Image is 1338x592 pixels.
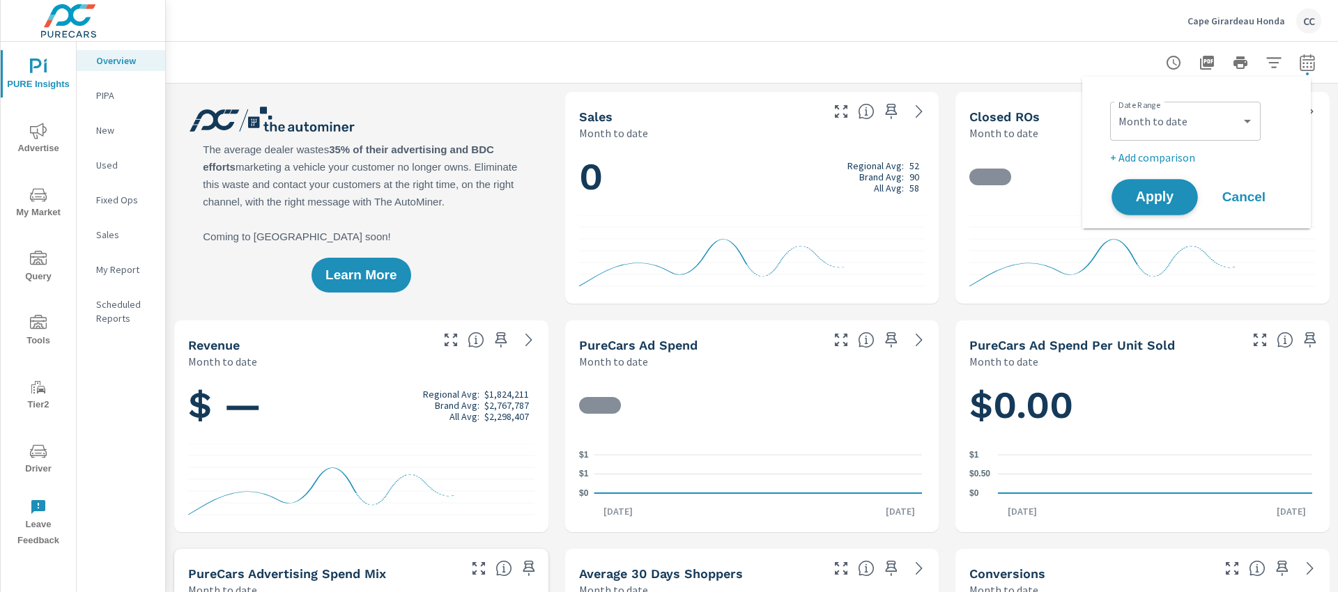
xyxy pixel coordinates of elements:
span: A rolling 30 day total of daily Shoppers on the dealership website, averaged over the selected da... [858,560,875,577]
button: Make Fullscreen [1221,557,1243,579]
p: $1,824,211 [484,389,529,400]
span: Save this to your personalized report [880,557,902,579]
h1: 0 [579,153,925,201]
p: Month to date [188,353,257,370]
p: Used [96,158,154,172]
p: Scheduled Reports [96,297,154,325]
span: Apply [1126,191,1183,204]
p: Brand Avg: [859,171,904,182]
button: Cancel [1202,180,1286,215]
h5: PureCars Ad Spend Per Unit Sold [969,338,1175,352]
p: Month to date [579,353,648,370]
div: PIPA [77,85,165,106]
button: Print Report [1226,49,1254,77]
button: "Export Report to PDF" [1193,49,1221,77]
span: Save this to your personalized report [1271,557,1293,579]
p: Cape Girardeau Honda [1187,15,1285,27]
div: New [77,120,165,141]
div: My Report [77,259,165,280]
span: Cancel [1216,191,1272,203]
button: Learn More [312,258,410,293]
span: Save this to your personalized report [880,100,902,123]
div: CC [1296,8,1321,33]
span: Save this to your personalized report [490,329,512,351]
p: [DATE] [1267,504,1316,518]
h5: PureCars Ad Spend [579,338,698,352]
a: See more details in report [908,100,930,123]
text: $1 [579,469,589,479]
p: Regional Avg: [423,389,479,400]
text: $1 [969,450,979,460]
button: Make Fullscreen [830,329,852,351]
p: Month to date [969,353,1038,370]
button: Apply [1112,179,1198,215]
div: Overview [77,50,165,71]
span: Save this to your personalized report [880,329,902,351]
h1: $0.00 [969,382,1316,429]
p: 58 [909,182,919,194]
p: PIPA [96,88,154,102]
button: Select Date Range [1293,49,1321,77]
button: Make Fullscreen [830,100,852,123]
a: See more details in report [518,329,540,351]
h5: Sales [579,109,613,124]
p: New [96,123,154,137]
p: [DATE] [876,504,925,518]
a: See more details in report [908,329,930,351]
p: Overview [96,54,154,68]
span: Tier2 [5,379,72,413]
p: All Avg: [874,182,904,194]
div: nav menu [1,42,76,554]
h1: $ — [188,382,535,429]
span: Total cost of media for all PureCars channels for the selected dealership group over the selected... [858,332,875,348]
p: All Avg: [449,411,479,422]
button: Apply Filters [1260,49,1288,77]
span: Leave Feedback [5,499,72,549]
button: Make Fullscreen [468,557,490,579]
span: The number of dealer-specified goals completed by a visitor. [Source: This data is provided by th... [1249,560,1266,577]
div: Scheduled Reports [77,294,165,329]
text: $1 [579,450,589,460]
span: My Market [5,187,72,221]
h5: Conversions [969,566,1045,581]
p: $2,767,787 [484,400,529,411]
p: Regional Avg: [847,160,904,171]
p: [DATE] [594,504,643,518]
p: My Report [96,263,154,276]
div: Sales [77,224,165,245]
button: Make Fullscreen [830,557,852,579]
h5: Closed ROs [969,109,1040,124]
p: Fixed Ops [96,193,154,207]
a: See more details in report [908,557,930,579]
p: $2,298,407 [484,411,529,422]
p: + Add comparison [1110,149,1289,166]
div: Used [77,155,165,176]
span: Save this to your personalized report [518,557,540,579]
h5: Revenue [188,338,240,352]
p: Brand Avg: [435,400,479,411]
span: Learn More [325,269,397,281]
p: Sales [96,228,154,242]
span: Total sales revenue over the selected date range. [Source: This data is sourced from the dealer’s... [468,332,484,348]
h5: PureCars Advertising Spend Mix [188,566,386,581]
div: Fixed Ops [77,189,165,210]
text: $0 [969,488,979,498]
p: 52 [909,160,919,171]
span: Tools [5,315,72,349]
text: $0.50 [969,469,990,479]
button: Make Fullscreen [440,329,462,351]
span: Average cost of advertising per each vehicle sold at the dealer over the selected date range. The... [1277,332,1293,348]
span: Number of vehicles sold by the dealership over the selected date range. [Source: This data is sou... [858,103,875,120]
p: Month to date [969,125,1038,141]
span: This table looks at how you compare to the amount of budget you spend per channel as opposed to y... [495,560,512,577]
span: Driver [5,443,72,477]
a: See more details in report [1299,557,1321,579]
h5: Average 30 Days Shoppers [579,566,743,581]
span: PURE Insights [5,59,72,93]
span: Save this to your personalized report [1299,329,1321,351]
p: Month to date [579,125,648,141]
button: Make Fullscreen [1249,329,1271,351]
span: Advertise [5,123,72,157]
p: [DATE] [998,504,1047,518]
p: 90 [909,171,919,182]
